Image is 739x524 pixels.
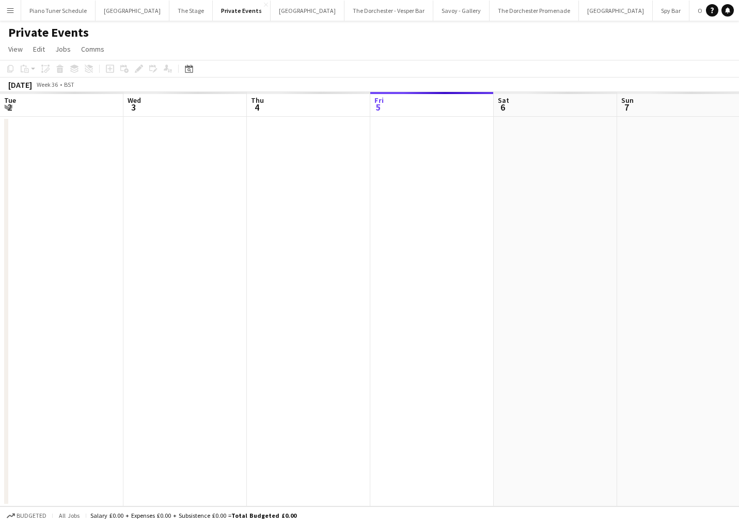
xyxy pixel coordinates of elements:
[81,44,104,54] span: Comms
[251,96,264,105] span: Thu
[653,1,689,21] button: Spy Bar
[689,1,720,21] button: Oblix
[271,1,344,21] button: [GEOGRAPHIC_DATA]
[17,512,46,519] span: Budgeted
[8,44,23,54] span: View
[169,1,213,21] button: The Stage
[374,96,384,105] span: Fri
[344,1,433,21] button: The Dorchester - Vesper Bar
[64,81,74,88] div: BST
[490,1,579,21] button: The Dorchester Promenade
[8,80,32,90] div: [DATE]
[34,81,60,88] span: Week 36
[433,1,490,21] button: Savoy - Gallery
[96,1,169,21] button: [GEOGRAPHIC_DATA]
[231,512,296,519] span: Total Budgeted £0.00
[4,96,16,105] span: Tue
[8,25,89,40] h1: Private Events
[55,44,71,54] span: Jobs
[496,101,509,113] span: 6
[373,101,384,113] span: 5
[90,512,296,519] div: Salary £0.00 + Expenses £0.00 + Subsistence £0.00 =
[77,42,108,56] a: Comms
[249,101,264,113] span: 4
[5,510,48,521] button: Budgeted
[579,1,653,21] button: [GEOGRAPHIC_DATA]
[4,42,27,56] a: View
[29,42,49,56] a: Edit
[126,101,141,113] span: 3
[213,1,271,21] button: Private Events
[498,96,509,105] span: Sat
[620,101,634,113] span: 7
[21,1,96,21] button: Piano Tuner Schedule
[128,96,141,105] span: Wed
[57,512,82,519] span: All jobs
[3,101,16,113] span: 2
[33,44,45,54] span: Edit
[51,42,75,56] a: Jobs
[621,96,634,105] span: Sun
